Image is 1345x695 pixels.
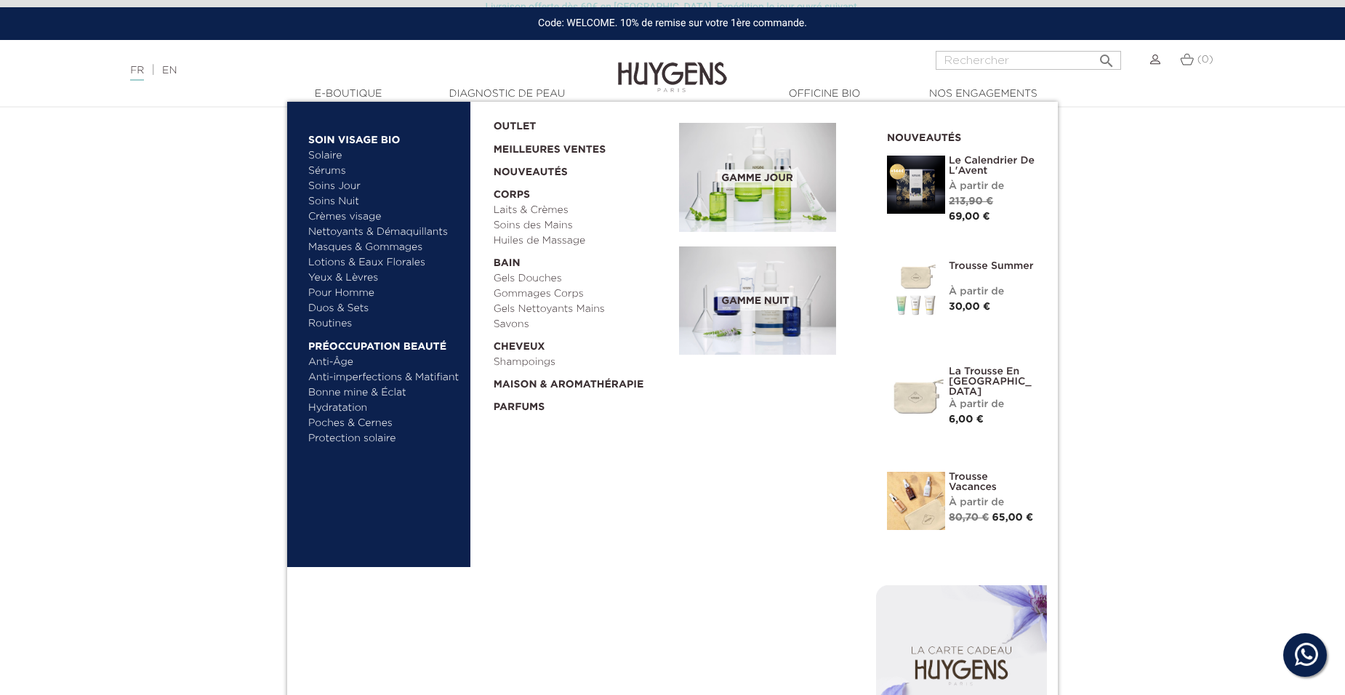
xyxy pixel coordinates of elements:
[887,127,1036,145] h2: Nouveautés
[123,62,550,79] div: |
[494,286,670,302] a: Gommages Corps
[494,332,670,355] a: Cheveux
[949,495,1036,510] div: À partir de
[434,87,579,102] a: Diagnostic de peau
[910,87,1056,102] a: Nos engagements
[494,302,670,317] a: Gels Nettoyants Mains
[992,513,1034,523] span: 65,00 €
[269,581,1076,609] p: #HUYGENSPARIS
[1197,55,1213,65] span: (0)
[949,284,1036,300] div: À partir de
[679,246,865,355] a: Gamme nuit
[949,513,989,523] span: 80,70 €
[308,301,460,316] a: Duos & Sets
[718,292,792,310] span: Gamme nuit
[308,286,460,301] a: Pour Homme
[949,261,1036,271] a: Trousse Summer
[308,416,460,431] a: Poches & Cernes
[679,123,836,232] img: routine_jour_banner.jpg
[308,316,460,332] a: Routines
[752,87,897,102] a: Officine Bio
[494,249,670,271] a: Bain
[949,196,993,206] span: 213,90 €
[308,431,460,446] a: Protection solaire
[494,218,670,233] a: Soins des Mains
[494,271,670,286] a: Gels Douches
[618,39,727,95] img: Huygens
[308,332,460,355] a: Préoccupation beauté
[1093,47,1120,66] button: 
[308,240,460,255] a: Masques & Gommages
[494,180,670,203] a: Corps
[308,225,460,240] a: Nettoyants & Démaquillants
[308,148,460,164] a: Solaire
[494,203,670,218] a: Laits & Crèmes
[494,370,670,393] a: Maison & Aromathérapie
[308,385,460,401] a: Bonne mine & Éclat
[949,302,990,312] span: 30,00 €
[308,209,460,225] a: Crèmes visage
[679,123,865,232] a: Gamme jour
[949,414,984,425] span: 6,00 €
[494,158,670,180] a: Nouveautés
[308,179,460,194] a: Soins Jour
[308,125,460,148] a: Soin Visage Bio
[162,65,177,76] a: EN
[949,156,1036,176] a: Le Calendrier de L'Avent
[949,366,1036,397] a: La Trousse en [GEOGRAPHIC_DATA]
[308,401,460,416] a: Hydratation
[887,156,945,214] img: Le Calendrier de L'Avent
[276,87,421,102] a: E-Boutique
[718,169,796,188] span: Gamme jour
[949,212,990,222] span: 69,00 €
[936,51,1121,70] input: Rechercher
[494,134,657,158] a: Meilleures Ventes
[308,255,460,270] a: Lotions & Eaux Florales
[494,317,670,332] a: Savons
[308,194,447,209] a: Soins Nuit
[679,246,836,355] img: routine_nuit_banner.jpg
[269,542,1076,569] h2: Suivez-nous
[1098,48,1115,65] i: 
[887,366,945,425] img: La Trousse en Coton
[887,261,945,319] img: Trousse Summer
[308,164,460,179] a: Sérums
[308,270,460,286] a: Yeux & Lèvres
[494,112,657,134] a: OUTLET
[308,355,460,370] a: Anti-Âge
[494,233,670,249] a: Huiles de Massage
[494,393,670,415] a: Parfums
[949,472,1036,492] a: Trousse Vacances
[887,472,945,530] img: La Trousse vacances
[308,370,460,385] a: Anti-imperfections & Matifiant
[949,179,1036,194] div: À partir de
[494,355,670,370] a: Shampoings
[130,65,144,81] a: FR
[949,397,1036,412] div: À partir de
